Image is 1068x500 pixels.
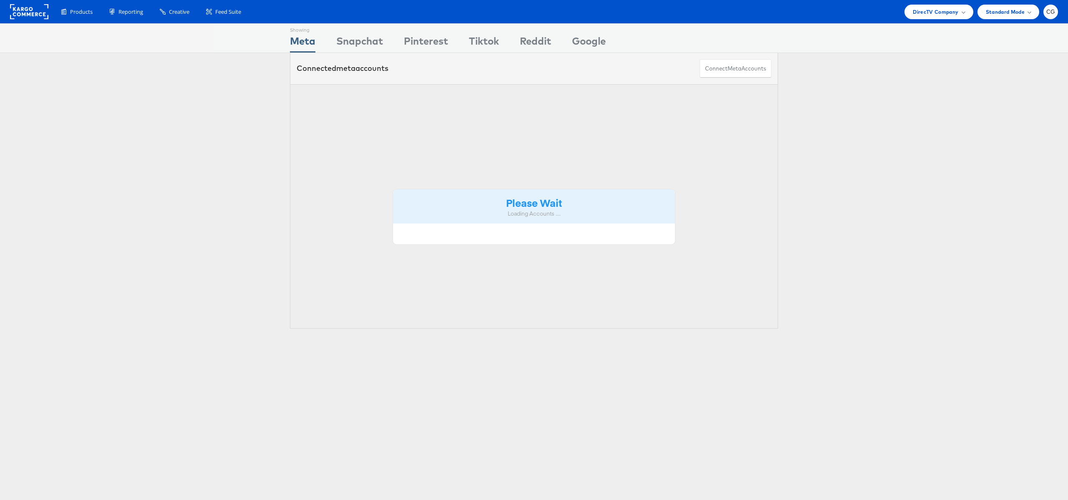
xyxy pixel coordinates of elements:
[336,34,383,53] div: Snapchat
[336,63,355,73] span: meta
[169,8,189,16] span: Creative
[469,34,499,53] div: Tiktok
[215,8,241,16] span: Feed Suite
[913,8,958,16] span: DirecTV Company
[290,34,315,53] div: Meta
[297,63,388,74] div: Connected accounts
[404,34,448,53] div: Pinterest
[70,8,93,16] span: Products
[728,65,741,73] span: meta
[572,34,606,53] div: Google
[399,210,669,218] div: Loading Accounts ....
[520,34,551,53] div: Reddit
[1046,9,1055,15] span: CG
[700,59,771,78] button: ConnectmetaAccounts
[506,196,562,209] strong: Please Wait
[986,8,1025,16] span: Standard Mode
[118,8,143,16] span: Reporting
[290,24,315,34] div: Showing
